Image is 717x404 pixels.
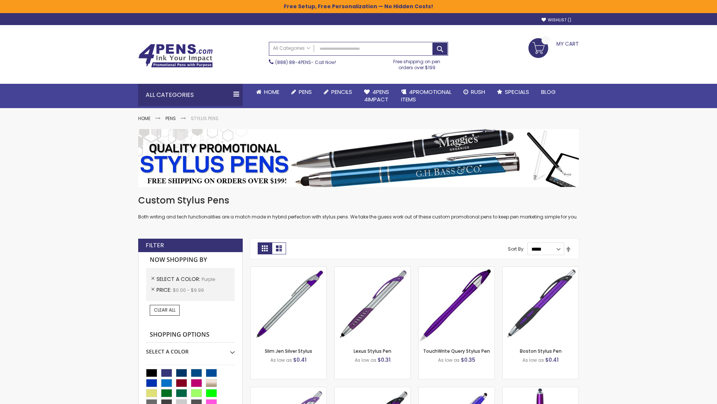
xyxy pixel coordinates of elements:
span: As low as [355,357,376,363]
strong: Grid [258,242,272,254]
strong: Stylus Pens [191,115,218,122]
div: All Categories [138,84,243,106]
a: Specials [491,84,535,100]
span: Pens [299,88,312,96]
a: Lexus Stylus Pen-Purple [335,266,410,273]
a: TouchWrite Query Stylus Pen-Purple [419,266,494,273]
a: TouchWrite Command Stylus Pen-Purple [503,387,578,393]
a: Slim Jen Silver Stylus-Purple [251,266,326,273]
a: Wishlist [541,17,571,23]
span: $0.00 - $9.99 [173,287,204,293]
span: As low as [270,357,292,363]
h1: Custom Stylus Pens [138,195,579,206]
a: Boston Silver Stylus Pen-Purple [251,387,326,393]
a: Pens [285,84,318,100]
span: Pencils [331,88,352,96]
span: $0.41 [545,356,559,364]
span: Price [156,286,173,294]
a: Pens [165,115,176,122]
span: Clear All [154,307,176,313]
span: As low as [438,357,460,363]
img: Boston Stylus Pen-Purple [503,267,578,343]
span: Rush [471,88,485,96]
a: Pencils [318,84,358,100]
a: Home [250,84,285,100]
strong: Now Shopping by [146,252,235,268]
div: Select A Color [146,343,235,355]
span: Select A Color [156,275,202,283]
span: 4PROMOTIONAL ITEMS [401,88,451,103]
a: 4Pens4impact [358,84,395,108]
a: Sierra Stylus Twist Pen-Purple [419,387,494,393]
label: Sort By [508,246,524,252]
div: Both writing and tech functionalities are a match made in hybrid perfection with stylus pens. We ... [138,195,579,220]
img: Lexus Stylus Pen-Purple [335,267,410,343]
span: Specials [505,88,529,96]
a: TouchWrite Query Stylus Pen [423,348,490,354]
span: $0.41 [293,356,307,364]
a: Clear All [150,305,180,315]
span: $0.31 [378,356,391,364]
span: Blog [541,88,556,96]
a: All Categories [269,42,314,55]
img: Slim Jen Silver Stylus-Purple [251,267,326,343]
a: Boston Stylus Pen-Purple [503,266,578,273]
a: (888) 88-4PENS [275,59,311,65]
a: Rush [457,84,491,100]
img: TouchWrite Query Stylus Pen-Purple [419,267,494,343]
div: Free shipping on pen orders over $199 [386,56,448,71]
img: 4Pens Custom Pens and Promotional Products [138,44,213,68]
span: 4Pens 4impact [364,88,389,103]
a: Slim Jen Silver Stylus [265,348,312,354]
strong: Filter [146,241,164,250]
a: Home [138,115,150,122]
span: $0.35 [461,356,475,364]
a: Lexus Metallic Stylus Pen-Purple [335,387,410,393]
img: Stylus Pens [138,129,579,187]
span: - Call Now! [275,59,336,65]
strong: Shopping Options [146,327,235,343]
span: All Categories [273,45,310,51]
a: Boston Stylus Pen [520,348,562,354]
a: 4PROMOTIONALITEMS [395,84,457,108]
a: Blog [535,84,562,100]
span: As low as [522,357,544,363]
span: Home [264,88,279,96]
span: Purple [202,276,215,282]
a: Lexus Stylus Pen [354,348,391,354]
